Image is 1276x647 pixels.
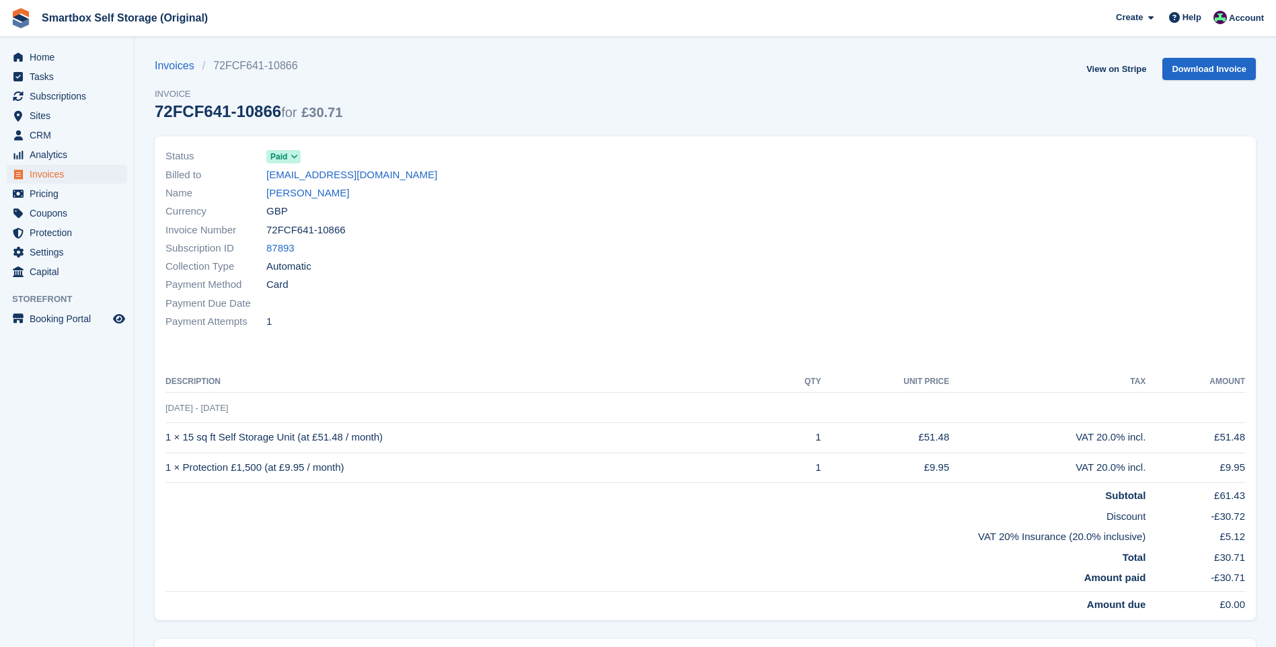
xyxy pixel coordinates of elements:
[7,309,127,328] a: menu
[1146,483,1245,504] td: £61.43
[7,48,127,67] a: menu
[165,259,266,274] span: Collection Type
[1213,11,1227,24] img: Alex Selenitsas
[266,241,295,256] a: 87893
[1146,524,1245,545] td: £5.12
[1146,545,1245,566] td: £30.71
[155,87,342,101] span: Invoice
[1146,371,1245,393] th: Amount
[1183,11,1201,24] span: Help
[111,311,127,327] a: Preview store
[7,87,127,106] a: menu
[165,524,1146,545] td: VAT 20% Insurance (20.0% inclusive)
[266,314,272,330] span: 1
[165,149,266,164] span: Status
[1146,504,1245,525] td: -£30.72
[165,453,775,483] td: 1 × Protection £1,500 (at £9.95 / month)
[155,58,202,74] a: Invoices
[165,422,775,453] td: 1 × 15 sq ft Self Storage Unit (at £51.48 / month)
[7,67,127,86] a: menu
[165,403,228,413] span: [DATE] - [DATE]
[165,223,266,238] span: Invoice Number
[7,165,127,184] a: menu
[821,422,950,453] td: £51.48
[1146,565,1245,591] td: -£30.71
[165,186,266,201] span: Name
[1146,453,1245,483] td: £9.95
[266,204,288,219] span: GBP
[165,167,266,183] span: Billed to
[266,149,301,164] a: Paid
[775,422,821,453] td: 1
[1229,11,1264,25] span: Account
[7,106,127,125] a: menu
[30,67,110,86] span: Tasks
[266,277,289,293] span: Card
[165,204,266,219] span: Currency
[775,371,821,393] th: QTY
[30,262,110,281] span: Capital
[1105,490,1146,501] strong: Subtotal
[30,145,110,164] span: Analytics
[821,453,950,483] td: £9.95
[12,293,134,306] span: Storefront
[7,145,127,164] a: menu
[30,204,110,223] span: Coupons
[155,58,342,74] nav: breadcrumbs
[266,259,311,274] span: Automatic
[949,460,1146,475] div: VAT 20.0% incl.
[165,314,266,330] span: Payment Attempts
[266,167,437,183] a: [EMAIL_ADDRESS][DOMAIN_NAME]
[7,204,127,223] a: menu
[7,126,127,145] a: menu
[30,165,110,184] span: Invoices
[165,296,266,311] span: Payment Due Date
[266,186,349,201] a: [PERSON_NAME]
[7,243,127,262] a: menu
[165,241,266,256] span: Subscription ID
[1162,58,1256,80] a: Download Invoice
[1084,572,1146,583] strong: Amount paid
[165,277,266,293] span: Payment Method
[949,371,1146,393] th: Tax
[30,48,110,67] span: Home
[949,430,1146,445] div: VAT 20.0% incl.
[30,87,110,106] span: Subscriptions
[301,105,342,120] span: £30.71
[775,453,821,483] td: 1
[7,262,127,281] a: menu
[36,7,213,29] a: Smartbox Self Storage (Original)
[165,504,1146,525] td: Discount
[155,102,342,120] div: 72FCF641-10866
[7,184,127,203] a: menu
[1146,591,1245,612] td: £0.00
[821,371,950,393] th: Unit Price
[30,309,110,328] span: Booking Portal
[1081,58,1152,80] a: View on Stripe
[30,243,110,262] span: Settings
[1087,599,1146,610] strong: Amount due
[30,184,110,203] span: Pricing
[165,371,775,393] th: Description
[11,8,31,28] img: stora-icon-8386f47178a22dfd0bd8f6a31ec36ba5ce8667c1dd55bd0f319d3a0aa187defe.svg
[1116,11,1143,24] span: Create
[30,106,110,125] span: Sites
[270,151,287,163] span: Paid
[30,126,110,145] span: CRM
[30,223,110,242] span: Protection
[7,223,127,242] a: menu
[266,223,346,238] span: 72FCF641-10866
[281,105,297,120] span: for
[1146,422,1245,453] td: £51.48
[1123,551,1146,563] strong: Total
